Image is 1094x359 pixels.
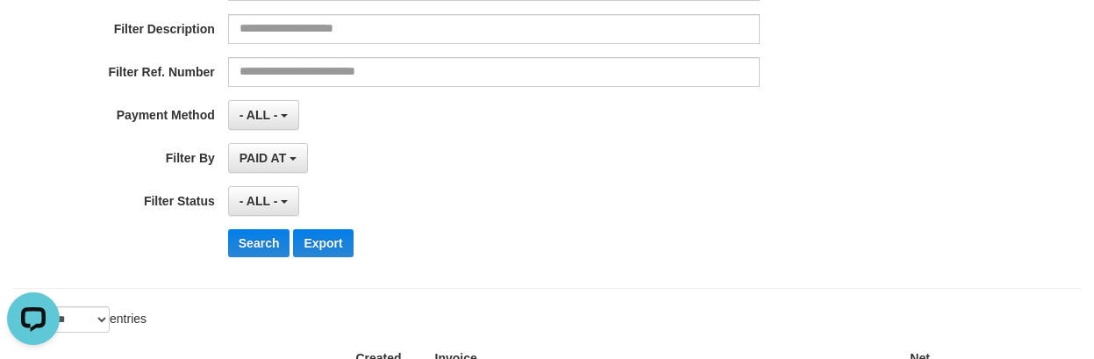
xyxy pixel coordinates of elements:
button: - ALL - [228,100,299,130]
button: Open LiveChat chat widget [7,7,60,60]
button: - ALL - [228,186,299,216]
button: Search [228,229,290,257]
span: PAID AT [240,151,286,165]
button: Export [293,229,353,257]
span: - ALL - [240,194,278,208]
button: PAID AT [228,143,308,173]
select: Showentries [44,306,110,333]
span: - ALL - [240,108,278,122]
label: Show entries [13,306,147,333]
